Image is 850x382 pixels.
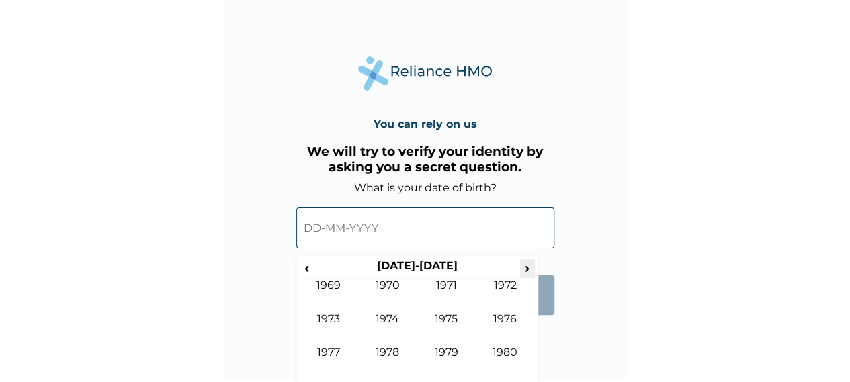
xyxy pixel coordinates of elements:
td: 1970 [358,279,417,312]
img: Reliance Health's Logo [358,56,493,91]
td: 1977 [300,346,359,379]
input: DD-MM-YYYY [296,207,554,248]
span: › [520,259,535,276]
h4: You can rely on us [374,117,477,130]
td: 1969 [300,279,359,312]
th: [DATE]-[DATE] [314,259,520,278]
td: 1972 [476,279,535,312]
td: 1978 [358,346,417,379]
td: 1973 [300,312,359,346]
td: 1971 [417,279,476,312]
td: 1974 [358,312,417,346]
td: 1980 [476,346,535,379]
label: What is your date of birth? [354,181,497,194]
td: 1979 [417,346,476,379]
h3: We will try to verify your identity by asking you a secret question. [296,144,554,175]
td: 1976 [476,312,535,346]
td: 1975 [417,312,476,346]
span: ‹ [300,259,314,276]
